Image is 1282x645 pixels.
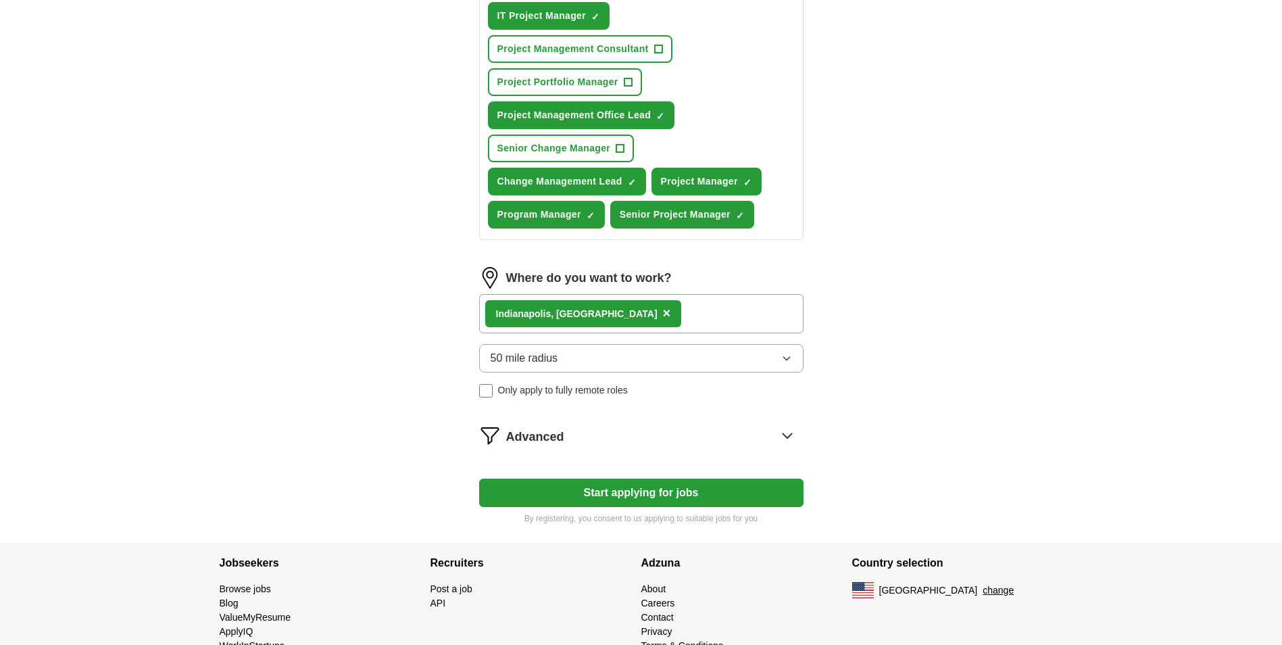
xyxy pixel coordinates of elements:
[663,304,671,324] button: ×
[497,9,587,23] span: IT Project Manager
[220,612,291,623] a: ValueMyResume
[641,626,672,637] a: Privacy
[620,208,731,222] span: Senior Project Manager
[736,210,744,221] span: ✓
[479,344,804,373] button: 50 mile radius
[641,583,666,594] a: About
[220,583,271,594] a: Browse jobs
[497,174,622,189] span: Change Management Lead
[743,177,751,188] span: ✓
[488,201,605,229] button: Program Manager✓
[498,383,628,398] span: Only apply to fully remote roles
[506,269,672,287] label: Where do you want to work?
[479,267,501,289] img: location.png
[488,135,635,162] button: Senior Change Manager
[591,11,599,22] span: ✓
[430,598,446,608] a: API
[852,544,1063,582] h4: Country selection
[661,174,738,189] span: Project Manager
[430,583,472,594] a: Post a job
[479,384,493,398] input: Only apply to fully remote roles
[488,68,642,96] button: Project Portfolio Manager
[496,308,546,319] strong: Indianapoli
[488,2,610,30] button: IT Project Manager✓
[983,583,1014,598] button: change
[506,428,564,446] span: Advanced
[587,210,595,221] span: ✓
[641,612,674,623] a: Contact
[497,141,611,156] span: Senior Change Manager
[491,350,558,366] span: 50 mile radius
[220,598,239,608] a: Blog
[656,111,664,122] span: ✓
[497,208,581,222] span: Program Manager
[479,479,804,507] button: Start applying for jobs
[496,307,658,321] div: s, [GEOGRAPHIC_DATA]
[497,108,651,122] span: Project Management Office Lead
[488,168,646,195] button: Change Management Lead✓
[610,201,754,229] button: Senior Project Manager✓
[497,75,618,89] span: Project Portfolio Manager
[641,598,675,608] a: Careers
[852,582,874,598] img: US flag
[628,177,636,188] span: ✓
[663,306,671,320] span: ×
[651,168,762,195] button: Project Manager✓
[479,512,804,525] p: By registering, you consent to us applying to suitable jobs for you
[879,583,978,598] span: [GEOGRAPHIC_DATA]
[488,35,672,63] button: Project Management Consultant
[497,42,649,56] span: Project Management Consultant
[479,425,501,446] img: filter
[488,101,675,129] button: Project Management Office Lead✓
[220,626,253,637] a: ApplyIQ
